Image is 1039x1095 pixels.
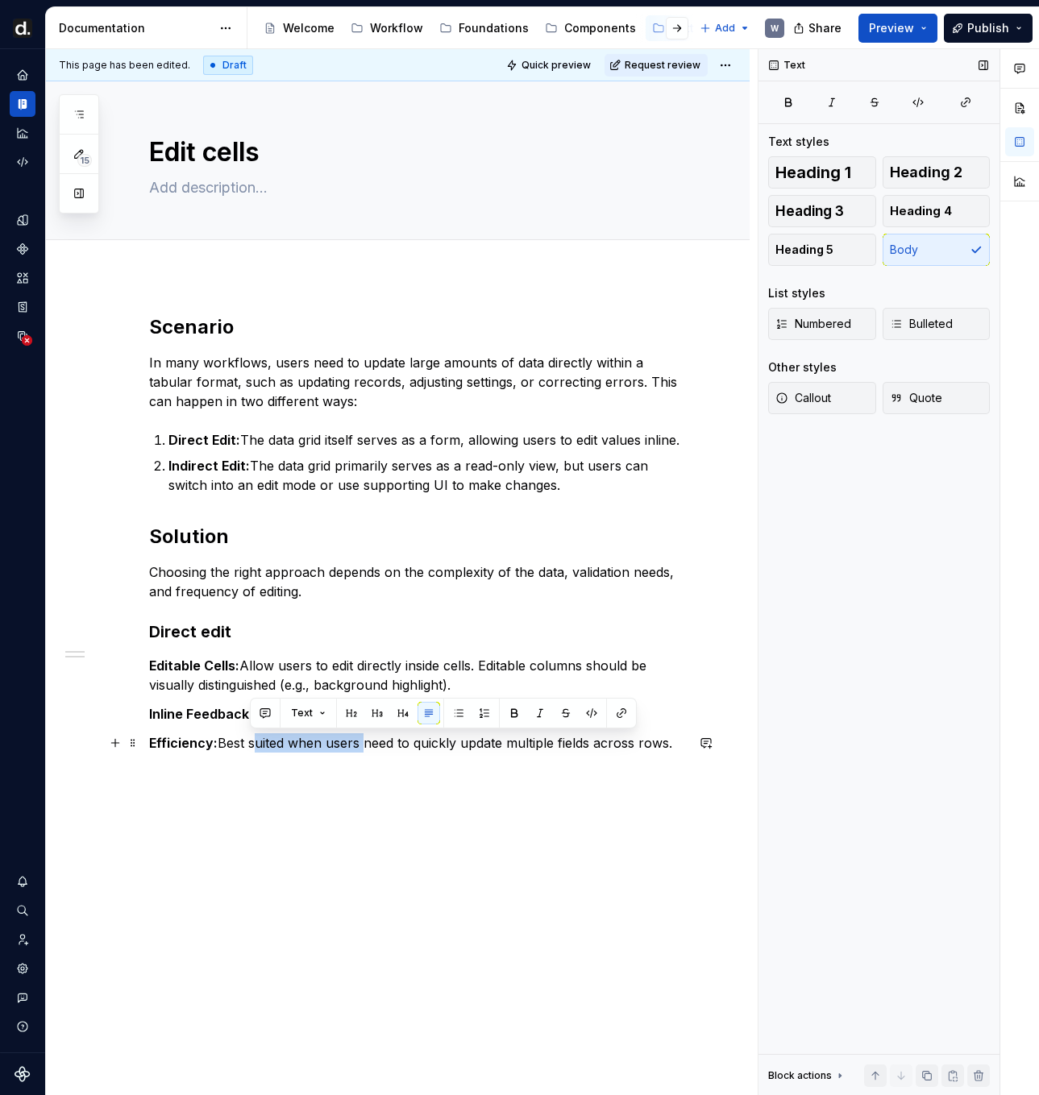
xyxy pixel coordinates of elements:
span: Quote [890,390,942,406]
span: Add [715,22,735,35]
span: Numbered [775,316,851,332]
div: Components [564,20,636,36]
button: Quote [883,382,991,414]
span: Share [808,20,842,36]
p: The data grid primarily serves as a read-only view, but users can switch into an edit mode or use... [168,456,685,495]
span: Preview [869,20,914,36]
button: Callout [768,382,876,414]
a: Code automation [10,149,35,175]
h2: Solution [149,524,685,550]
button: Heading 4 [883,195,991,227]
strong: Editable Cells: [149,657,239,674]
a: Documentation [10,91,35,117]
a: Invite team [10,927,35,952]
textarea: Edit cells [146,133,682,172]
div: Draft [203,56,253,75]
strong: Inline Feedback: [149,706,253,722]
a: Components [538,15,642,41]
div: Page tree [257,12,692,44]
div: Welcome [283,20,335,36]
button: Bulleted [883,308,991,340]
p: Best suited when users need to quickly update multiple fields across rows. [149,733,685,753]
p: In many workflows, users need to update large amounts of data directly within a tabular format, s... [149,353,685,411]
div: List styles [768,285,825,301]
span: Heading 1 [775,164,851,180]
span: Heading 5 [775,242,833,258]
span: Bulleted [890,316,953,332]
svg: Supernova Logo [15,1066,31,1082]
a: Design tokens [10,207,35,233]
span: Callout [775,390,831,406]
div: Foundations [459,20,529,36]
div: Text styles [768,134,829,150]
span: Quick preview [522,59,591,72]
div: Block actions [768,1064,846,1087]
button: Request review [605,54,708,77]
button: Numbered [768,308,876,340]
span: This page has been edited. [59,59,190,72]
div: W [771,22,779,35]
span: Heading 4 [890,203,952,219]
a: Workflow [344,15,430,41]
a: Settings [10,956,35,981]
div: Documentation [59,20,211,36]
button: Publish [944,14,1033,43]
a: Welcome [257,15,341,41]
h3: Direct edit [149,620,685,643]
span: Heading 3 [775,203,844,219]
strong: Efficiency: [149,735,218,751]
strong: Indirect Edit: [168,458,250,474]
p: Choosing the right approach depends on the complexity of the data, validation needs, and frequenc... [149,562,685,601]
button: Share [785,14,852,43]
a: Analytics [10,120,35,146]
div: Other styles [768,359,837,375]
div: Workflow [370,20,423,36]
span: Publish [967,20,1009,36]
button: Add [695,17,755,39]
h2: Scenario [149,314,685,340]
a: Components [10,236,35,262]
div: Block actions [768,1069,832,1082]
button: Preview [858,14,937,43]
p: Validate input as the user types or upon saving the row/form. [149,704,685,724]
button: Contact support [10,985,35,1010]
button: Heading 1 [768,156,876,189]
button: Quick preview [501,54,598,77]
button: Notifications [10,869,35,894]
img: b918d911-6884-482e-9304-cbecc30deec6.png [13,19,32,38]
button: Heading 3 [768,195,876,227]
a: Storybook stories [10,294,35,320]
button: Heading 2 [883,156,991,189]
p: The data grid itself serves as a form, allowing users to edit values inline. [168,430,685,450]
p: Allow users to edit directly inside cells. Editable columns should be visually distinguished (e.g... [149,656,685,695]
a: Home [10,62,35,88]
span: Heading 2 [890,164,962,180]
a: Foundations [433,15,535,41]
span: 15 [77,154,92,167]
button: Search ⌘K [10,898,35,923]
span: Request review [625,59,700,72]
button: Heading 5 [768,234,876,266]
a: Assets [10,265,35,291]
strong: Direct Edit: [168,432,240,448]
a: Data sources [10,323,35,349]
